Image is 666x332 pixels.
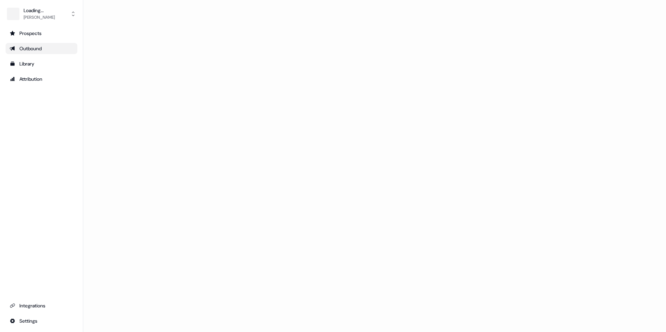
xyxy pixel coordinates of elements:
a: Go to integrations [6,315,77,326]
div: Outbound [10,45,73,52]
div: [PERSON_NAME] [24,14,55,21]
a: Go to templates [6,58,77,69]
a: Go to outbound experience [6,43,77,54]
a: Go to attribution [6,73,77,85]
div: Attribution [10,76,73,82]
button: Loading...[PERSON_NAME] [6,6,77,22]
div: Prospects [10,30,73,37]
a: Go to integrations [6,300,77,311]
div: Integrations [10,302,73,309]
div: Library [10,60,73,67]
a: Go to prospects [6,28,77,39]
div: Loading... [24,7,55,14]
div: Settings [10,317,73,324]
